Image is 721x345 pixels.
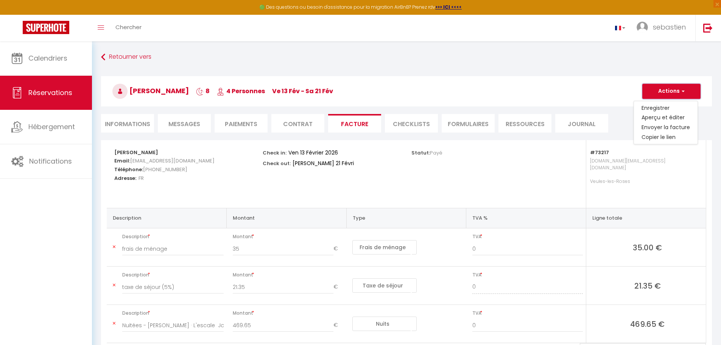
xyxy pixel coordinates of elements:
[385,114,438,133] li: CHECKLISTS
[328,114,381,133] li: Facture
[634,113,698,123] a: Aperçu et éditer
[114,149,158,156] strong: [PERSON_NAME]
[122,308,224,318] span: Description
[592,280,703,291] span: 21.35 €
[28,53,67,63] span: Calendriers
[637,22,648,33] img: ...
[122,270,224,280] span: Description
[346,208,466,228] th: Type
[592,318,703,329] span: 469.65 €
[498,114,551,133] li: Ressources
[227,208,347,228] th: Montant
[472,231,583,242] span: TVA
[430,149,442,156] span: Payé
[634,103,698,113] a: Enregistrer
[466,208,586,228] th: TVA %
[136,173,144,184] span: . FR
[272,87,333,95] span: ve 13 Fév - sa 21 Fév
[333,318,343,332] span: €
[107,208,227,228] th: Description
[143,164,187,175] span: [PHONE_NUMBER]
[333,242,343,256] span: €
[101,50,712,64] a: Retourner vers
[233,308,344,318] span: Montant
[590,156,698,200] p: [DOMAIN_NAME][EMAIL_ADDRESS][DOMAIN_NAME] Veules-les-Roses
[555,114,608,133] li: Journal
[631,15,695,41] a: ... sebastien
[263,148,287,156] p: Check in:
[472,270,583,280] span: TVA
[114,157,130,164] strong: Email:
[233,270,344,280] span: Montant
[28,122,75,131] span: Hébergement
[653,22,686,32] span: sebastien
[114,175,136,182] strong: Adresse:
[592,242,703,253] span: 35.00 €
[217,87,265,95] span: 4 Personnes
[442,114,495,133] li: FORMULAIRES
[114,166,143,173] strong: Téléphone:
[233,231,344,242] span: Montant
[122,231,224,242] span: Description
[642,84,701,99] button: Actions
[115,23,142,31] span: Chercher
[168,120,200,128] span: Messages
[29,156,72,166] span: Notifications
[28,88,72,97] span: Réservations
[110,15,147,41] a: Chercher
[263,158,291,167] p: Check out:
[703,23,713,33] img: logout
[472,308,583,318] span: TVA
[23,21,69,34] img: Super Booking
[411,148,442,156] p: Statut:
[215,114,268,133] li: Paiements
[634,123,698,133] a: Envoyer la facture
[435,4,462,10] a: >>> ICI <<<<
[590,149,609,156] strong: #73217
[196,87,210,95] span: 8
[586,208,706,228] th: Ligne totale
[333,280,343,294] span: €
[130,155,215,166] span: [EMAIL_ADDRESS][DOMAIN_NAME]
[101,114,154,133] li: Informations
[271,114,324,133] li: Contrat
[634,133,698,142] a: Copier le lien
[112,86,189,95] span: [PERSON_NAME]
